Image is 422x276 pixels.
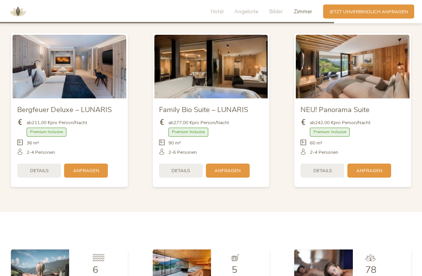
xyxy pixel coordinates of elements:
a: AMONTI & LUNARIS Wellnessresort [6,9,30,14]
span: Details [30,168,48,175]
span: ab pro Person/Nacht [168,120,229,126]
b: 211,00 € [32,120,50,126]
img: Bergfeuer Deluxe – LUNARIS [13,35,126,99]
span: Details [313,168,332,175]
span: Anfragen [215,168,241,175]
span: Hotel [211,8,224,15]
span: 36 m² [27,140,39,147]
span: Premium Inclusive [27,128,66,137]
span: Bilder [269,8,283,15]
span: 90 m² [168,140,181,147]
span: 60 m² [310,140,322,147]
span: NEU! Panorama Suite [300,105,370,115]
span: ab pro Person/Nacht [310,120,370,126]
span: Zimmer [294,8,312,15]
span: 2-4 Personen [27,150,55,156]
span: Premium Inclusive [168,128,208,137]
span: ab pro Person/Nacht [27,120,87,126]
span: Premium Inclusive [310,128,350,137]
span: Anfragen [73,168,99,175]
span: 2-6 Personen [168,150,197,156]
span: Details [172,168,190,175]
span: Family Bio Suite – LUNARIS [159,105,248,115]
img: Family Bio Suite – LUNARIS [154,35,268,99]
b: 242,00 € [315,120,334,126]
span: Jetzt unverbindlich anfragen [329,9,408,15]
span: 2-4 Personen [310,150,338,156]
span: Anfragen [356,168,383,175]
span: Angebote [234,8,258,15]
span: Bergfeuer Deluxe – LUNARIS [17,105,112,115]
b: 277,00 € [173,120,192,126]
img: NEU! Panorama Suite [296,35,409,99]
